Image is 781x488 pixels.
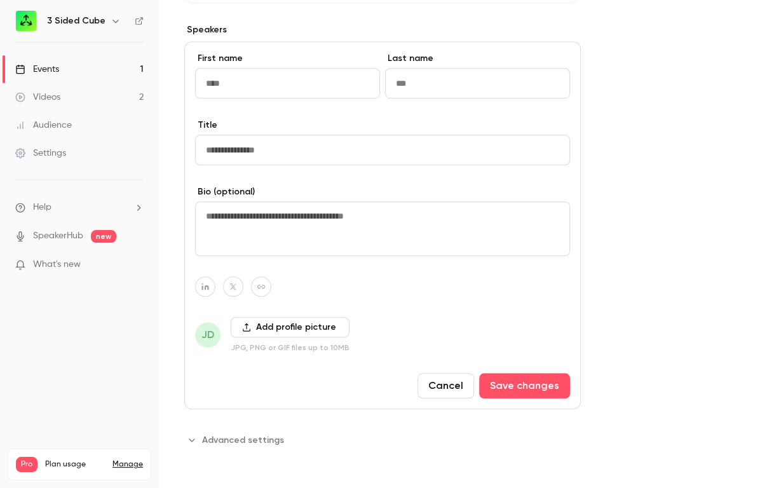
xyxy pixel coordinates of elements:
button: Cancel [418,373,474,398]
a: Manage [112,459,143,470]
span: Plan usage [45,459,105,470]
iframe: Noticeable Trigger [128,259,144,271]
a: SpeakerHub [33,229,83,243]
p: JPG, PNG or GIF files up to 10MB [231,342,350,353]
span: new [91,230,116,243]
span: Pro [16,457,37,472]
div: Settings [15,147,66,159]
div: Videos [15,91,60,104]
label: Last name [385,52,570,65]
span: What's new [33,258,81,271]
button: Add profile picture [231,317,350,337]
div: Audience [15,119,72,132]
label: Bio (optional) [195,186,570,198]
button: Save changes [479,373,570,398]
div: Events [15,63,59,76]
label: Speakers [184,24,581,36]
label: Title [195,119,570,132]
h6: 3 Sided Cube [47,15,105,27]
span: Advanced settings [202,433,284,447]
span: Help [33,201,51,214]
section: Advanced settings [184,430,581,450]
label: First name [195,52,380,65]
button: Advanced settings [184,430,292,450]
img: 3 Sided Cube [16,11,36,31]
span: JD [201,327,214,342]
li: help-dropdown-opener [15,201,144,214]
